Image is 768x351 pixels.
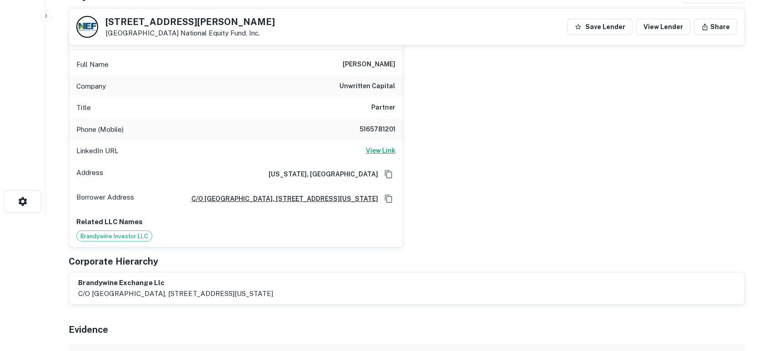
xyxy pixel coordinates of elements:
[76,145,119,156] p: LinkedIn URL
[76,81,106,92] p: Company
[366,145,395,156] a: View Link
[77,232,152,241] span: Brandywine Investor LLC
[339,81,395,92] h6: unwritten capital
[105,29,275,37] p: [GEOGRAPHIC_DATA]
[76,102,91,113] p: Title
[343,59,395,70] h6: [PERSON_NAME]
[180,29,260,37] a: National Equity Fund, Inc.
[76,59,109,70] p: Full Name
[78,288,273,299] p: c/o [GEOGRAPHIC_DATA], [STREET_ADDRESS][US_STATE]
[76,192,134,206] p: Borrower Address
[76,167,103,181] p: Address
[78,278,273,288] h6: brandywine exchange llc
[76,216,395,227] p: Related LLC Names
[105,17,275,26] h5: [STREET_ADDRESS][PERSON_NAME]
[723,278,768,322] iframe: Chat Widget
[69,323,108,336] h5: Evidence
[382,192,395,206] button: Copy Address
[366,145,395,155] h6: View Link
[382,167,395,181] button: Copy Address
[184,194,378,204] a: c/o [GEOGRAPHIC_DATA], [STREET_ADDRESS][US_STATE]
[261,169,378,179] h6: [US_STATE], [GEOGRAPHIC_DATA]
[69,255,158,268] h5: Corporate Hierarchy
[371,102,395,113] h6: Partner
[341,124,395,135] h6: 5165781201
[694,19,737,35] button: Share
[636,19,690,35] a: View Lender
[76,124,124,135] p: Phone (Mobile)
[567,19,633,35] button: Save Lender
